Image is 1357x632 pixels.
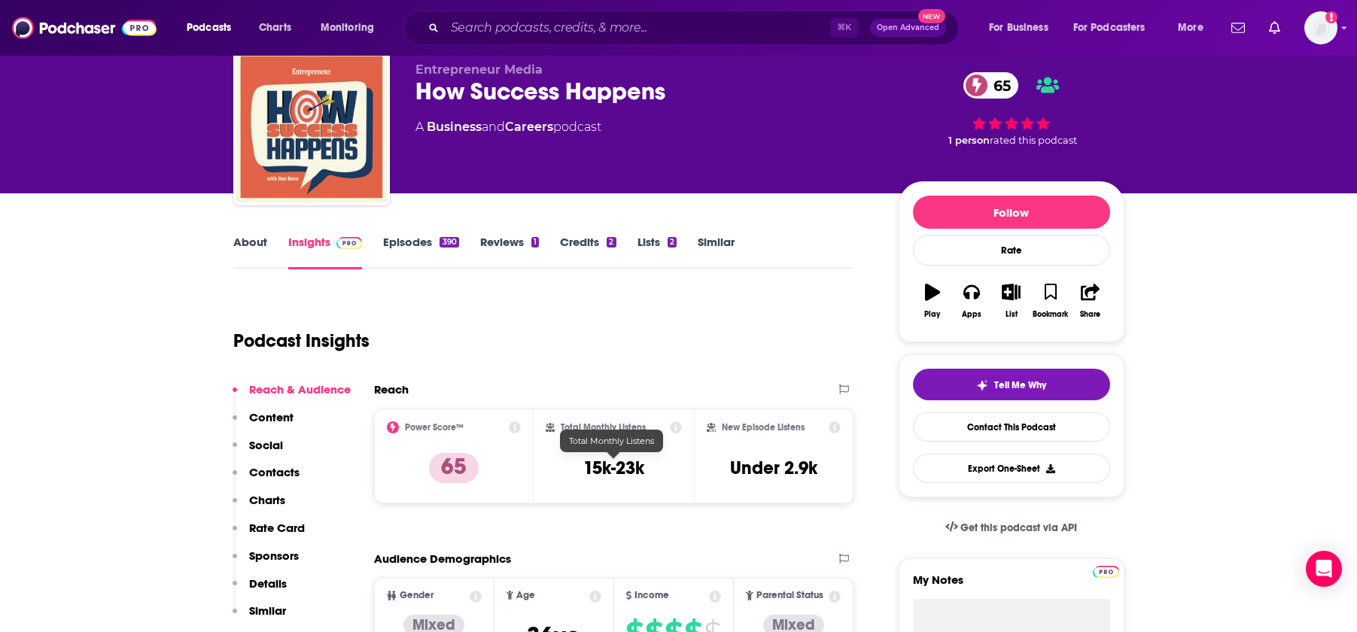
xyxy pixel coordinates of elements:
div: 390 [440,237,458,248]
span: and [482,120,505,134]
span: Age [516,591,535,600]
a: Charts [249,16,300,40]
span: Podcasts [187,17,231,38]
span: Logged in as autumncomm [1304,11,1337,44]
h1: Podcast Insights [233,330,370,352]
p: Reach & Audience [249,382,351,397]
p: Charts [249,493,285,507]
h2: Power Score™ [405,422,464,433]
button: open menu [978,16,1067,40]
span: rated this podcast [990,135,1077,146]
a: Get this podcast via API [933,509,1090,546]
img: Podchaser Pro [336,237,363,249]
img: Podchaser Pro [1093,566,1119,578]
span: Income [634,591,669,600]
button: Play [913,274,952,328]
button: open menu [176,16,251,40]
p: Details [249,576,287,591]
button: Show profile menu [1304,11,1337,44]
span: Entrepreneur Media [415,62,543,77]
a: InsightsPodchaser Pro [288,235,363,269]
button: Share [1070,274,1109,328]
img: tell me why sparkle [976,379,988,391]
a: Reviews1 [480,235,539,269]
span: New [918,9,945,23]
div: Open Intercom Messenger [1306,551,1342,587]
a: Episodes390 [383,235,458,269]
div: Share [1080,310,1100,319]
img: User Profile [1304,11,1337,44]
div: Rate [913,235,1110,266]
div: 65 1 personrated this podcast [899,62,1124,156]
button: Details [233,576,287,604]
p: Contacts [249,465,300,479]
span: Total Monthly Listens [569,436,654,446]
span: Open Advanced [877,24,939,32]
button: Apps [952,274,991,328]
h2: Total Monthly Listens [561,422,646,433]
a: 65 [963,72,1018,99]
svg: Add a profile image [1325,11,1337,23]
span: Tell Me Why [994,379,1046,391]
button: open menu [1167,16,1222,40]
span: 65 [978,72,1018,99]
p: Social [249,438,283,452]
a: Similar [698,235,735,269]
div: Play [924,310,940,319]
h2: New Episode Listens [722,422,805,433]
span: Parental Status [756,591,823,600]
button: Similar [233,603,286,631]
button: Reach & Audience [233,382,351,410]
button: open menu [310,16,394,40]
div: Search podcasts, credits, & more... [418,11,973,45]
div: List [1006,310,1018,319]
a: Business [427,120,482,134]
div: Apps [962,310,981,319]
div: A podcast [415,118,601,136]
h2: Reach [374,382,409,397]
p: Content [249,410,294,424]
h3: 15k-23k [583,457,644,479]
a: Show notifications dropdown [1225,15,1251,41]
p: Similar [249,603,286,618]
button: open menu [1063,16,1167,40]
a: Pro website [1093,564,1119,578]
span: Charts [259,17,291,38]
p: Rate Card [249,521,305,535]
button: Rate Card [233,521,305,548]
img: Podchaser - Follow, Share and Rate Podcasts [12,14,157,42]
div: 1 [531,237,539,248]
div: 2 [668,237,677,248]
a: About [233,235,267,269]
button: Contacts [233,465,300,493]
input: Search podcasts, credits, & more... [445,16,830,40]
span: Gender [400,591,434,600]
button: Export One-Sheet [913,454,1110,483]
span: 1 person [948,135,990,146]
h3: Under 2.9k [730,457,817,479]
span: Get this podcast via API [960,521,1077,534]
a: Credits2 [560,235,616,269]
button: Bookmark [1031,274,1070,328]
button: Sponsors [233,548,299,576]
a: Contact This Podcast [913,412,1110,442]
p: Sponsors [249,548,299,563]
div: Bookmark [1033,310,1068,319]
button: Content [233,410,294,438]
button: Social [233,438,283,466]
span: Monitoring [321,17,374,38]
a: Careers [505,120,553,134]
span: ⌘ K [830,18,858,38]
div: 2 [607,237,616,248]
span: More [1178,17,1203,38]
p: 65 [429,453,479,483]
button: Follow [913,196,1110,229]
button: Open AdvancedNew [870,19,946,37]
button: List [991,274,1030,328]
label: My Notes [913,573,1110,599]
span: For Podcasters [1073,17,1146,38]
a: Lists2 [637,235,677,269]
button: Charts [233,493,285,521]
span: For Business [989,17,1048,38]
